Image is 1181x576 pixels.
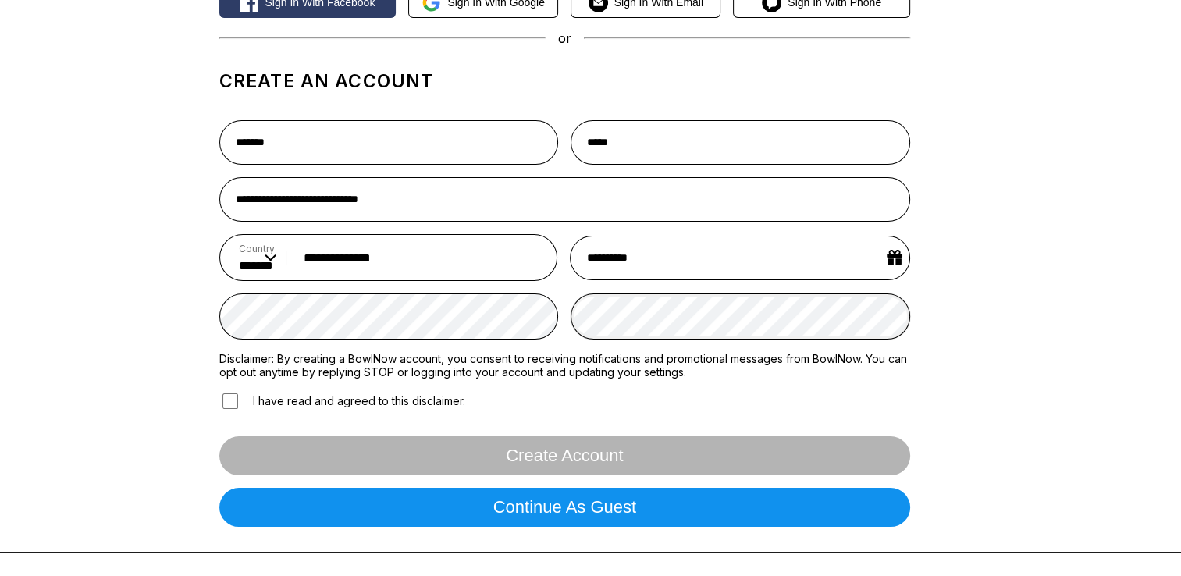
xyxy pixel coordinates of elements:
label: I have read and agreed to this disclaimer. [219,391,465,411]
label: Disclaimer: By creating a BowlNow account, you consent to receiving notifications and promotional... [219,352,910,379]
input: I have read and agreed to this disclaimer. [222,393,238,409]
button: Continue as guest [219,488,910,527]
div: or [219,30,910,46]
label: Country [239,243,276,254]
h1: Create an account [219,70,910,92]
